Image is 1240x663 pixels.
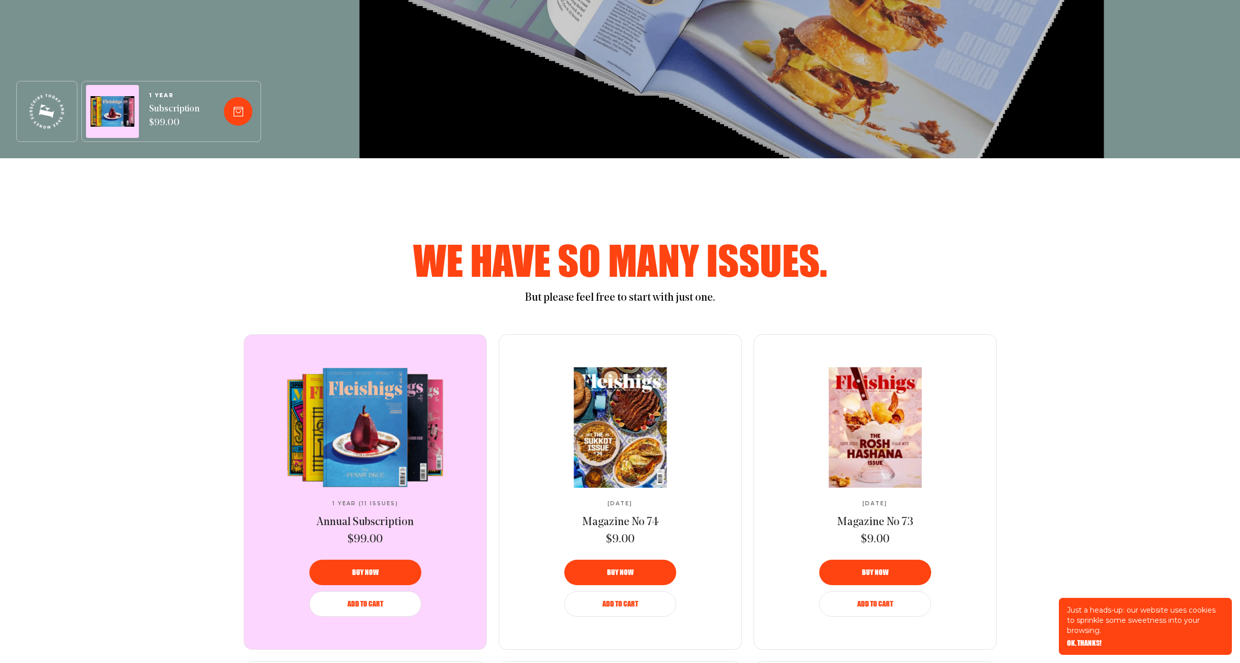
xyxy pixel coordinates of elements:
button: Add to Cart [819,591,931,617]
img: Annual Subscription [280,367,450,487]
span: $99.00 [348,532,383,547]
a: Annual SubscriptionAnnual Subscription [280,367,450,487]
img: Magazine No 73 [790,367,960,488]
a: 1 YEARSubscription $99.00 [149,93,199,130]
span: [DATE] [862,501,887,507]
button: OK, THANKS! [1067,640,1102,647]
h2: We have so many issues. [274,240,966,280]
span: Buy now [607,569,633,576]
a: Magazine No 73Magazine No 73 [790,367,960,487]
img: Magazines image [91,96,134,127]
a: Magazine No 74 [582,515,658,530]
button: Add to Cart [564,591,676,617]
span: Buy now [862,569,888,576]
span: Add to Cart [348,600,383,608]
span: Magazine No 74 [582,516,658,528]
span: 1 Year (11 Issues) [332,501,398,507]
button: Add to Cart [309,591,421,617]
span: 1 YEAR [149,93,199,99]
p: Just a heads-up: our website uses cookies to sprinkle some sweetness into your browsing. [1067,605,1224,636]
button: Buy now [309,560,421,585]
span: Add to Cart [602,600,638,608]
span: Buy now [352,569,379,576]
a: Magazine No 74Magazine No 74 [535,367,705,487]
button: Buy now [564,560,676,585]
span: Magazine No 73 [837,516,913,528]
button: Buy now [819,560,931,585]
span: Annual Subscription [316,516,414,528]
span: $9.00 [606,532,635,547]
a: Annual Subscription [316,515,414,530]
span: Add to Cart [857,600,893,608]
a: Magazine No 73 [837,515,913,530]
span: $9.00 [861,532,889,547]
p: But please feel free to start with just one. [274,291,966,306]
img: Magazine No 74 [535,367,705,488]
span: [DATE] [608,501,632,507]
span: Subscription $99.00 [149,103,199,130]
